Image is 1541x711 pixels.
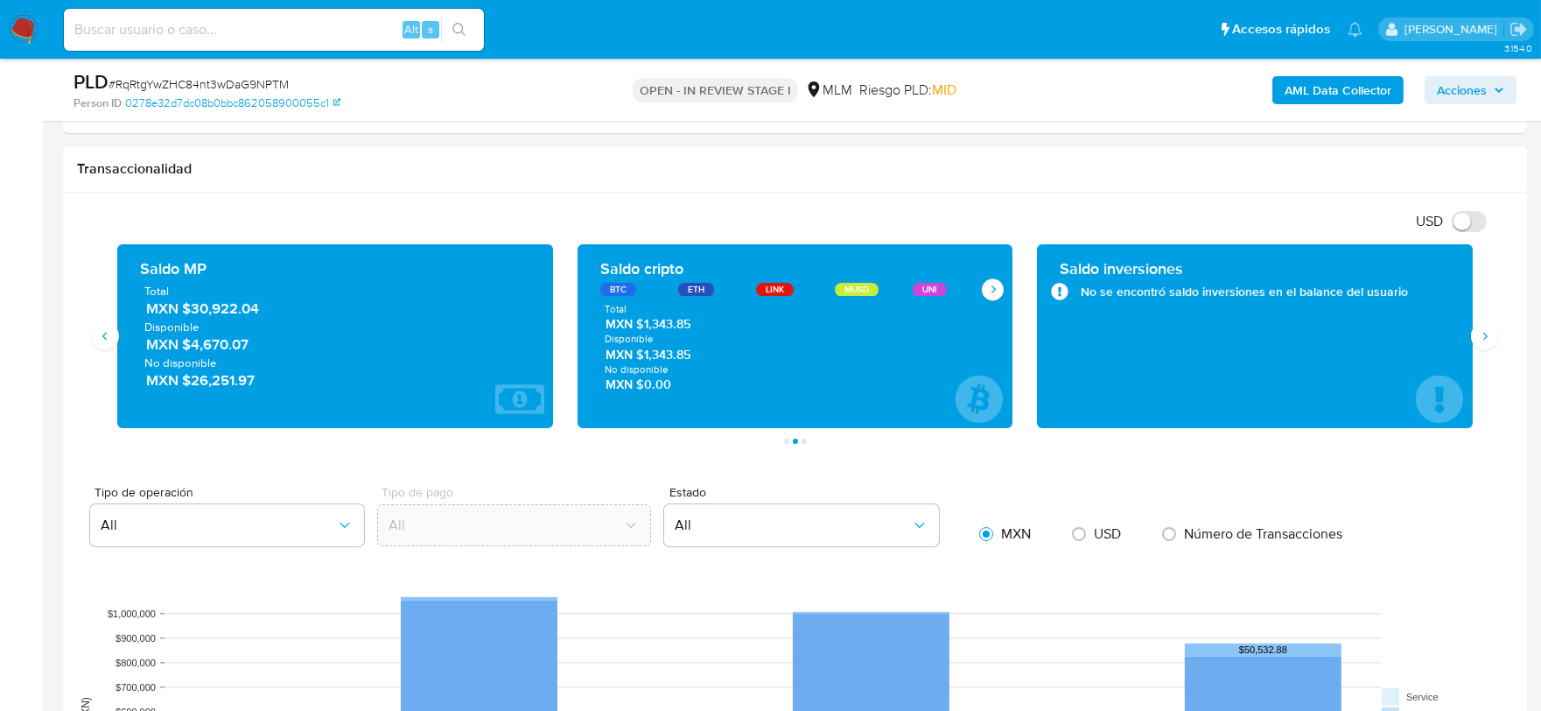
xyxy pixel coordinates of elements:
b: AML Data Collector [1285,76,1391,104]
div: MLM [805,81,852,100]
button: Acciones [1425,76,1516,104]
span: Accesos rápidos [1232,20,1330,39]
a: 0278e32d7dc08b0bbc862058900055c1 [125,95,340,111]
span: 3.154.0 [1504,41,1532,55]
a: Salir [1509,20,1528,39]
h1: Transaccionalidad [77,160,1513,178]
span: Alt [404,21,418,38]
b: Person ID [74,95,122,111]
p: OPEN - IN REVIEW STAGE I [633,78,798,102]
span: # RqRtgYwZHC84nt3wDaG9NPTM [109,75,289,93]
button: search-icon [441,18,477,42]
b: PLD [74,67,109,95]
span: Acciones [1437,76,1487,104]
span: MID [932,80,956,100]
p: dalia.goicochea@mercadolibre.com.mx [1404,21,1503,38]
input: Buscar usuario o caso... [64,18,484,41]
a: Notificaciones [1348,22,1362,37]
span: s [428,21,433,38]
button: AML Data Collector [1272,76,1404,104]
span: Riesgo PLD: [859,81,956,100]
